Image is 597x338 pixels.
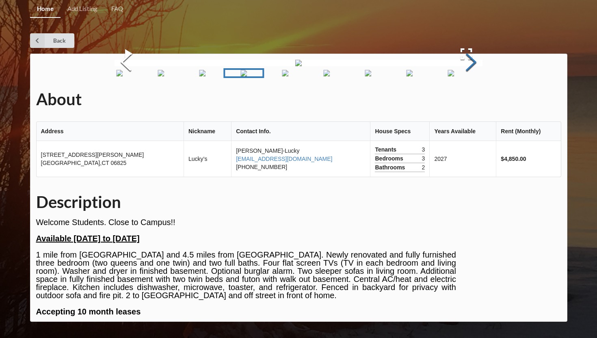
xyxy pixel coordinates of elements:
img: 281_jennings%2FIMG_0052.jpg [158,70,164,76]
a: Go to Slide 1 [99,68,140,78]
span: Bathrooms [375,163,407,171]
img: 281_jennings%2FIMG_0062.jpg [448,70,454,76]
span: Available [DATE] to [DATE] [36,234,140,243]
button: Open Fullscreen [450,42,482,66]
span: 3 [422,145,425,154]
th: House Specs [370,122,429,141]
th: Rent (Monthly) [496,122,560,141]
td: Lucky’s [184,141,231,177]
div: Welcome Students. Close to Campus!! [36,218,456,316]
span: 1 mile from [GEOGRAPHIC_DATA] and 4.5 miles from [GEOGRAPHIC_DATA]. Newly renovated and fully fur... [36,250,456,316]
img: 281_jennings%2FIMG_0058.jpg [365,70,372,76]
th: Years Available [429,122,496,141]
span: [STREET_ADDRESS][PERSON_NAME] [41,152,144,158]
a: Go to Slide 4 [224,68,264,78]
img: 281_jennings%2FIMG_0057.jpg [324,70,330,76]
td: [PERSON_NAME]-Lucky [PHONE_NUMBER] [231,141,370,177]
a: FAQ [104,0,130,18]
button: Next Slide [460,26,482,100]
button: Previous Slide [115,26,137,100]
span: Tenants [375,145,398,154]
a: Home [30,0,61,18]
td: 2027 [429,141,496,177]
img: 281_jennings%2FIMG_0059.jpg [407,70,413,76]
a: Go to Slide 8 [389,68,430,78]
th: Contact Info. [231,122,370,141]
th: Nickname [184,122,231,141]
img: 281_jennings%2FIMG_0054.jpg [199,70,206,76]
h1: About [36,89,561,110]
a: Go to Slide 5 [265,68,306,78]
a: Go to Slide 3 [182,68,223,78]
a: [EMAIL_ADDRESS][DOMAIN_NAME] [236,156,332,162]
span: [GEOGRAPHIC_DATA] , CT 06825 [41,160,127,166]
img: 281_jennings%2FIMG_0056.jpg [282,70,289,76]
a: Go to Slide 9 [431,68,472,78]
div: Thumbnail Navigation [99,68,467,78]
a: Go to Slide 7 [348,68,389,78]
span: 2 [422,163,425,171]
b: Accepting 10 month leases [36,307,141,316]
a: Go to Slide 6 [307,68,347,78]
th: Address [37,122,184,141]
a: Go to Slide 2 [141,68,182,78]
b: $4,850.00 [501,156,526,162]
img: 281_jennings%2FIMG_0055.jpg [295,60,302,66]
h1: Description [36,192,561,212]
span: Bedrooms [375,154,405,162]
span: 3 [422,154,425,162]
img: 281_jennings%2FIMG_0055.jpg [241,70,247,76]
a: Back [30,33,74,48]
a: Add Listing [61,0,104,18]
